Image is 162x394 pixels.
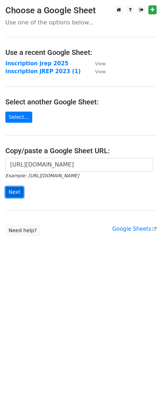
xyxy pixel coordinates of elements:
[5,187,24,198] input: Next
[5,48,157,57] h4: Use a recent Google Sheet:
[5,146,157,155] h4: Copy/paste a Google Sheet URL:
[5,60,68,67] a: inscription jrep 2025
[88,60,106,67] a: View
[95,69,106,74] small: View
[5,225,40,236] a: Need help?
[126,360,162,394] iframe: Chat Widget
[112,226,157,232] a: Google Sheets
[5,112,32,123] a: Select...
[5,68,81,75] a: inscription JREP 2023 (1)
[126,360,162,394] div: Widget de chat
[95,61,106,66] small: View
[5,173,79,178] small: Example: [URL][DOMAIN_NAME]
[5,158,153,172] input: Paste your Google Sheet URL here
[5,98,157,106] h4: Select another Google Sheet:
[88,68,106,75] a: View
[5,19,157,26] p: Use one of the options below...
[5,5,157,16] h3: Choose a Google Sheet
